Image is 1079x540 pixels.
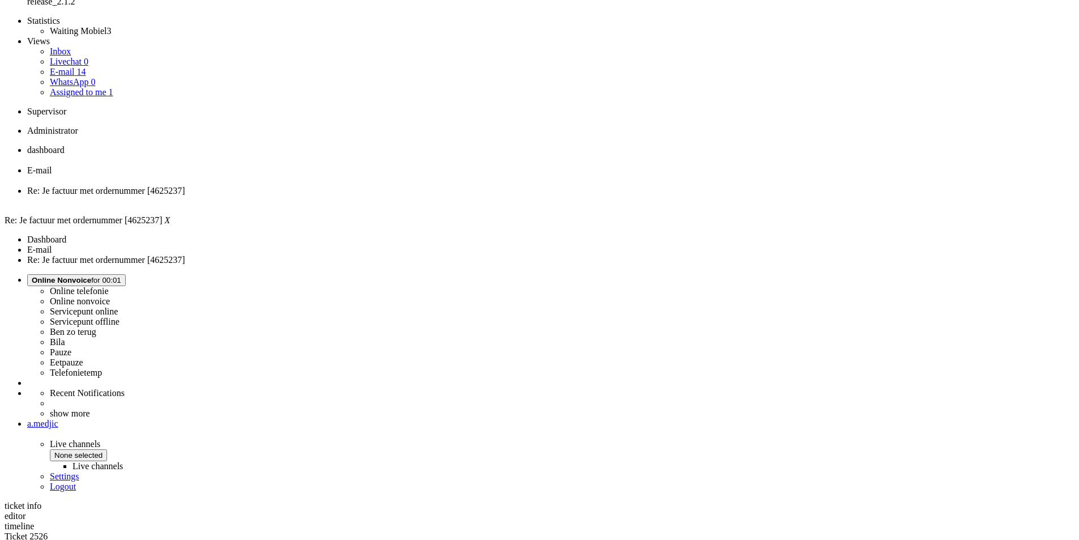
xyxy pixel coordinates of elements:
span: 1 [109,87,113,97]
span: WhatsApp [50,77,88,87]
span: Re: Je factuur met ordernummer [4625237] [27,186,185,195]
span: dashboard [27,145,65,155]
label: Servicepunt offline [50,317,120,326]
label: Ben zo terug [50,327,96,337]
span: Re: Je factuur met ordernummer [4625237] [5,215,163,225]
li: Administrator [27,126,1074,136]
a: Assigned to me 1 [50,87,113,97]
li: Views [27,36,1074,46]
a: E-mail 14 [50,67,86,76]
span: for 00:01 [32,276,121,284]
button: None selected [50,449,107,461]
li: Supervisor [27,107,1074,117]
a: Settings [50,471,79,481]
li: View [27,165,1074,186]
a: Waiting Mobiel [50,26,111,36]
label: Pauze [50,347,71,357]
span: None selected [54,451,103,460]
li: Recent Notifications [50,388,1074,398]
label: Telefonietemp [50,368,102,377]
label: Bila [50,337,65,347]
span: Assigned to me [50,87,106,97]
span: 0 [84,57,88,66]
div: ticket info [5,501,1074,511]
label: Live channels [72,461,123,471]
a: WhatsApp 0 [50,77,95,87]
span: 0 [91,77,95,87]
li: Dashboard [27,145,1074,165]
span: 3 [106,26,111,36]
span: E-mail [50,67,75,76]
span: Livechat [50,57,82,66]
span: Live channels [50,439,1074,471]
div: Close tab [27,155,1074,165]
a: Inbox [50,46,71,56]
span: E-mail [27,165,52,175]
a: show more [50,409,90,418]
body: Rich Text Area. Press ALT-0 for help. [5,5,165,50]
a: Livechat 0 [50,57,88,66]
label: Online nonvoice [50,296,110,306]
div: timeline [5,521,1074,532]
span: 14 [77,67,86,76]
div: editor [5,511,1074,521]
li: Dashboard [27,235,1074,245]
label: Online telefonie [50,286,109,296]
label: Eetpauze [50,358,83,367]
a: a.medjic [27,419,1074,429]
div: Close tab [27,196,1074,206]
li: Online Nonvoicefor 00:01 Online telefonieOnline nonvoiceServicepunt onlineServicepunt offlineBen ... [27,274,1074,378]
i: X [165,215,170,225]
li: Re: Je factuur met ordernummer [4625237] [27,255,1074,265]
li: 2526 [27,186,1074,206]
li: E-mail [27,245,1074,255]
button: Online Nonvoicefor 00:01 [27,274,126,286]
label: Servicepunt online [50,307,118,316]
li: Statistics [27,16,1074,26]
span: Online Nonvoice [32,276,91,284]
a: Logout [50,482,76,491]
div: Close tab [27,176,1074,186]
